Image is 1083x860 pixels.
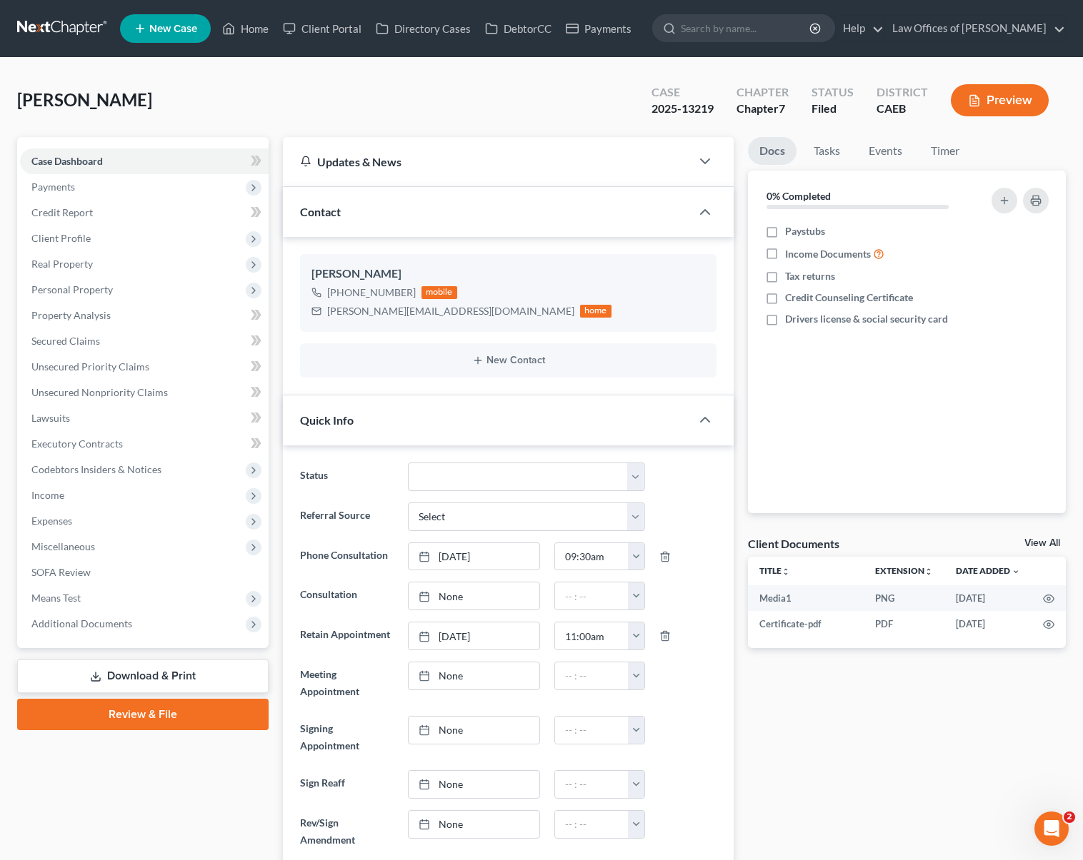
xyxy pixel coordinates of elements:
i: expand_more [1012,567,1020,576]
a: None [409,771,539,798]
a: Docs [748,137,797,165]
span: Income Documents [785,247,871,261]
div: Filed [812,101,854,117]
a: Help [836,16,884,41]
i: unfold_more [924,567,933,576]
div: Updates & News [300,154,674,169]
a: Unsecured Nonpriority Claims [20,380,269,405]
span: Miscellaneous [31,540,95,552]
label: Retain Appointment [293,622,401,650]
label: Sign Reaff [293,770,401,799]
span: Quick Info [300,413,354,427]
span: Expenses [31,515,72,527]
a: Timer [919,137,971,165]
span: Property Analysis [31,309,111,321]
td: PNG [864,585,944,611]
label: Consultation [293,582,401,610]
span: Tax returns [785,269,835,283]
span: Credit Report [31,206,93,218]
span: 2 [1064,811,1075,823]
a: None [409,662,539,689]
td: Media1 [748,585,864,611]
span: Lawsuits [31,412,70,424]
a: None [409,717,539,744]
a: Home [215,16,276,41]
label: Meeting Appointment [293,662,401,704]
a: Credit Report [20,200,269,226]
input: -- : -- [555,811,629,838]
span: Drivers license & social security card [785,312,948,326]
span: Codebtors Insiders & Notices [31,463,161,475]
a: None [409,811,539,838]
a: Review & File [17,699,269,730]
div: [PERSON_NAME] [311,265,705,283]
span: Secured Claims [31,335,100,347]
a: Lawsuits [20,405,269,431]
span: New Case [149,24,197,34]
span: SOFA Review [31,566,91,578]
span: Real Property [31,258,93,270]
a: Events [857,137,914,165]
a: SOFA Review [20,560,269,585]
span: Paystubs [785,224,825,238]
span: Income [31,489,64,501]
input: -- : -- [555,582,629,609]
a: Law Offices of [PERSON_NAME] [885,16,1065,41]
td: [DATE] [944,585,1032,611]
span: Executory Contracts [31,437,123,450]
a: Unsecured Priority Claims [20,354,269,380]
iframe: Intercom live chat [1034,811,1069,846]
a: DebtorCC [478,16,559,41]
span: Payments [31,181,75,193]
a: Property Analysis [20,303,269,328]
a: Payments [559,16,639,41]
button: New Contact [311,355,705,366]
a: [DATE] [409,622,539,649]
input: -- : -- [555,771,629,798]
a: Titleunfold_more [759,565,790,576]
a: Date Added expand_more [956,565,1020,576]
span: Unsecured Nonpriority Claims [31,386,168,398]
td: [DATE] [944,611,1032,637]
a: Secured Claims [20,328,269,354]
button: Preview [951,84,1049,116]
div: District [877,84,928,101]
span: 7 [779,101,785,115]
div: [PHONE_NUMBER] [327,285,416,300]
label: Referral Source [293,502,401,531]
a: Directory Cases [369,16,478,41]
input: -- : -- [555,622,629,649]
a: Extensionunfold_more [875,565,933,576]
span: Means Test [31,592,81,604]
input: -- : -- [555,662,629,689]
div: Status [812,84,854,101]
div: Case [652,84,714,101]
a: None [409,582,539,609]
i: unfold_more [782,567,790,576]
a: Tasks [802,137,852,165]
span: Case Dashboard [31,155,103,167]
div: Chapter [737,84,789,101]
label: Rev/Sign Amendment [293,810,401,853]
label: Signing Appointment [293,716,401,759]
input: Search by name... [681,15,812,41]
span: Additional Documents [31,617,132,629]
span: Unsecured Priority Claims [31,360,149,373]
div: [PERSON_NAME][EMAIL_ADDRESS][DOMAIN_NAME] [327,304,574,318]
input: -- : -- [555,717,629,744]
a: Executory Contracts [20,431,269,457]
div: mobile [421,286,457,299]
a: [DATE] [409,543,539,570]
a: Case Dashboard [20,148,269,174]
label: Phone Consultation [293,542,401,571]
div: CAEB [877,101,928,117]
strong: 0% Completed [767,190,831,202]
label: Status [293,462,401,491]
input: -- : -- [555,543,629,570]
div: Chapter [737,101,789,117]
div: Client Documents [748,536,839,551]
span: [PERSON_NAME] [17,89,152,110]
a: Client Portal [276,16,369,41]
td: Certificate-pdf [748,611,864,637]
a: View All [1024,538,1060,548]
